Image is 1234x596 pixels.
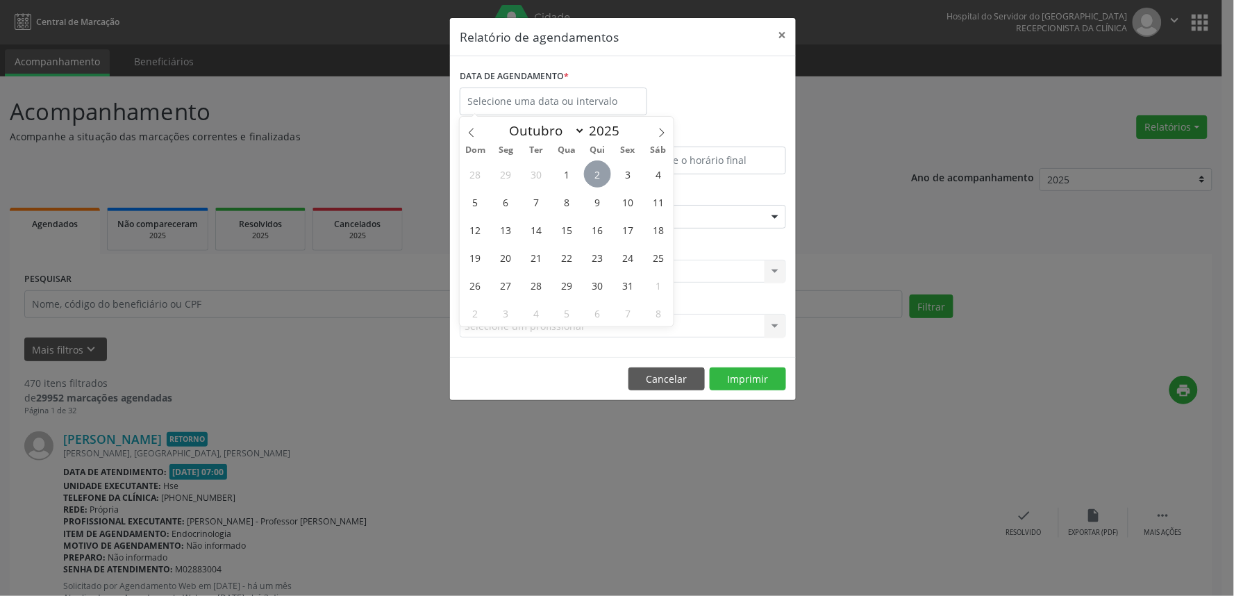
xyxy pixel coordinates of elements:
[553,244,581,271] span: Outubro 22, 2025
[615,272,642,299] span: Outubro 31, 2025
[523,299,550,326] span: Novembro 4, 2025
[645,216,672,243] span: Outubro 18, 2025
[551,146,582,155] span: Qua
[492,299,519,326] span: Novembro 3, 2025
[492,188,519,215] span: Outubro 6, 2025
[521,146,551,155] span: Ter
[523,216,550,243] span: Outubro 14, 2025
[492,272,519,299] span: Outubro 27, 2025
[553,188,581,215] span: Outubro 8, 2025
[615,188,642,215] span: Outubro 10, 2025
[490,146,521,155] span: Seg
[462,160,489,188] span: Setembro 28, 2025
[628,367,705,391] button: Cancelar
[492,244,519,271] span: Outubro 20, 2025
[584,272,611,299] span: Outubro 30, 2025
[585,122,631,140] input: Year
[553,216,581,243] span: Outubro 15, 2025
[492,160,519,188] span: Setembro 29, 2025
[462,272,489,299] span: Outubro 26, 2025
[582,146,612,155] span: Qui
[553,160,581,188] span: Outubro 1, 2025
[460,88,647,115] input: Selecione uma data ou intervalo
[503,121,586,140] select: Month
[523,160,550,188] span: Setembro 30, 2025
[492,216,519,243] span: Outubro 13, 2025
[645,188,672,215] span: Outubro 11, 2025
[462,188,489,215] span: Outubro 5, 2025
[584,216,611,243] span: Outubro 16, 2025
[462,299,489,326] span: Novembro 2, 2025
[768,18,796,52] button: Close
[553,299,581,326] span: Novembro 5, 2025
[523,188,550,215] span: Outubro 7, 2025
[523,272,550,299] span: Outubro 28, 2025
[615,244,642,271] span: Outubro 24, 2025
[645,160,672,188] span: Outubro 4, 2025
[584,160,611,188] span: Outubro 2, 2025
[553,272,581,299] span: Outubro 29, 2025
[460,28,619,46] h5: Relatório de agendamentos
[615,216,642,243] span: Outubro 17, 2025
[615,299,642,326] span: Novembro 7, 2025
[462,216,489,243] span: Outubro 12, 2025
[615,160,642,188] span: Outubro 3, 2025
[626,147,786,174] input: Selecione o horário final
[645,272,672,299] span: Novembro 1, 2025
[626,125,786,147] label: ATÉ
[584,299,611,326] span: Novembro 6, 2025
[643,146,674,155] span: Sáb
[523,244,550,271] span: Outubro 21, 2025
[460,146,490,155] span: Dom
[612,146,643,155] span: Sex
[645,299,672,326] span: Novembro 8, 2025
[584,188,611,215] span: Outubro 9, 2025
[462,244,489,271] span: Outubro 19, 2025
[710,367,786,391] button: Imprimir
[460,66,569,88] label: DATA DE AGENDAMENTO
[584,244,611,271] span: Outubro 23, 2025
[645,244,672,271] span: Outubro 25, 2025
